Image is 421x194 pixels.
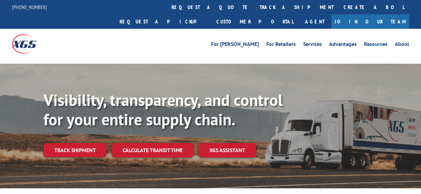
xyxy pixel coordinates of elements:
[395,42,409,49] a: About
[44,143,107,157] a: Track shipment
[266,42,296,49] a: For Retailers
[199,143,256,157] a: XGS ASSISTANT
[331,14,409,29] a: Join Our Team
[44,89,283,130] b: Visibility, transparency, and control for your entire supply chain.
[211,42,259,49] a: For [PERSON_NAME]
[112,143,193,157] a: Calculate transit time
[298,14,331,29] a: Agent
[12,4,47,10] a: [PHONE_NUMBER]
[211,14,298,29] a: Customer Portal
[329,42,357,49] a: Advantages
[364,42,388,49] a: Resources
[115,14,211,29] a: Request a pickup
[303,42,322,49] a: Services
